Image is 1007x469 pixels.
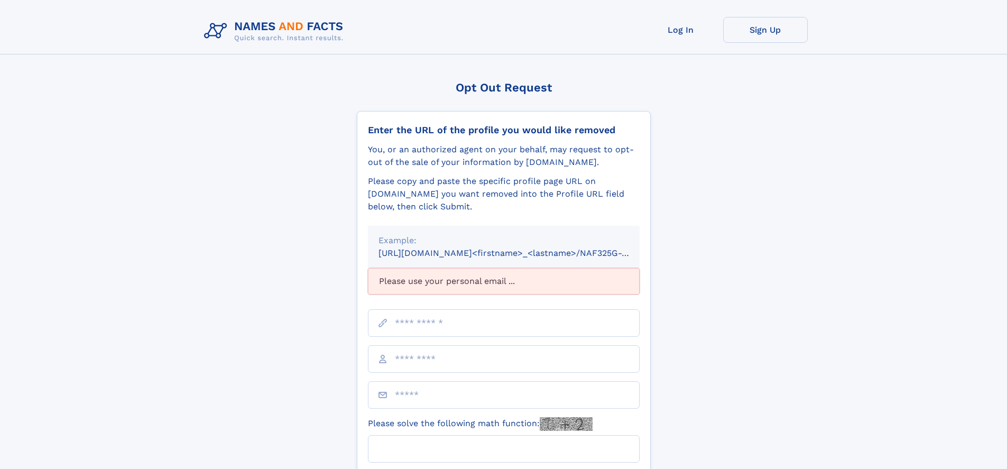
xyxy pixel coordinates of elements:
div: You, or an authorized agent on your behalf, may request to opt-out of the sale of your informatio... [368,143,640,169]
small: [URL][DOMAIN_NAME]<firstname>_<lastname>/NAF325G-xxxxxxxx [378,248,660,258]
img: Logo Names and Facts [200,17,352,45]
div: Example: [378,234,629,247]
div: Please use your personal email ... [368,268,640,295]
div: Please copy and paste the specific profile page URL on [DOMAIN_NAME] you want removed into the Pr... [368,175,640,213]
div: Opt Out Request [357,81,651,94]
a: Sign Up [723,17,808,43]
a: Log In [639,17,723,43]
label: Please solve the following math function: [368,417,593,431]
div: Enter the URL of the profile you would like removed [368,124,640,136]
